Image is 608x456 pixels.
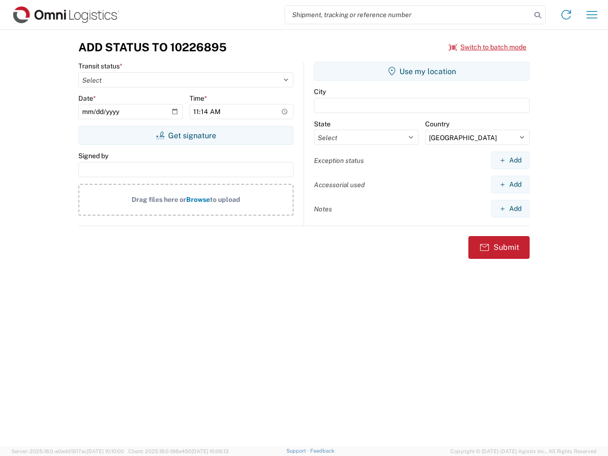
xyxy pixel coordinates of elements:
a: Feedback [310,448,334,454]
label: Date [78,94,96,103]
button: Add [491,152,530,169]
span: to upload [210,196,240,203]
button: Add [491,200,530,218]
label: Accessorial used [314,180,365,189]
label: Transit status [78,62,123,70]
span: Browse [186,196,210,203]
span: Server: 2025.18.0-a0edd1917ac [11,448,124,454]
span: Copyright © [DATE]-[DATE] Agistix Inc., All Rights Reserved [450,447,597,456]
label: Time [190,94,207,103]
button: Use my location [314,62,530,81]
h3: Add Status to 10226895 [78,40,227,54]
input: Shipment, tracking or reference number [285,6,531,24]
span: [DATE] 10:10:00 [87,448,124,454]
a: Support [286,448,310,454]
label: City [314,87,326,96]
span: Client: 2025.18.0-198a450 [128,448,228,454]
span: [DATE] 10:06:13 [191,448,228,454]
label: State [314,120,331,128]
label: Country [425,120,449,128]
label: Signed by [78,152,108,160]
span: Drag files here or [132,196,186,203]
button: Add [491,176,530,193]
label: Notes [314,205,332,213]
button: Get signature [78,126,294,145]
button: Submit [468,236,530,259]
button: Switch to batch mode [449,39,526,55]
label: Exception status [314,156,364,165]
